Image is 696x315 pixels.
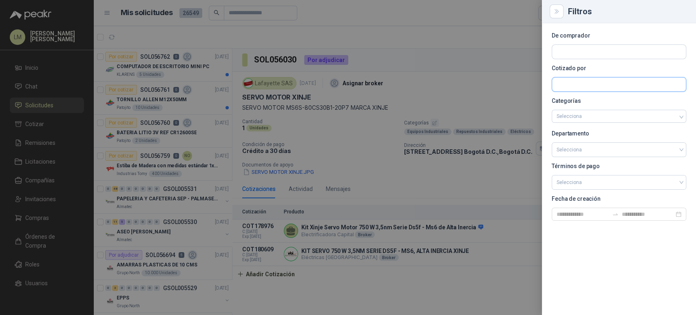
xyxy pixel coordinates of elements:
p: Departamento [552,131,686,136]
p: Cotizado por [552,66,686,71]
span: swap-right [612,211,619,217]
p: De comprador [552,33,686,38]
button: Close [552,7,561,16]
div: Filtros [568,7,686,16]
p: Términos de pago [552,164,686,169]
p: Categorías [552,98,686,103]
p: Fecha de creación [552,196,686,201]
span: to [612,211,619,217]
